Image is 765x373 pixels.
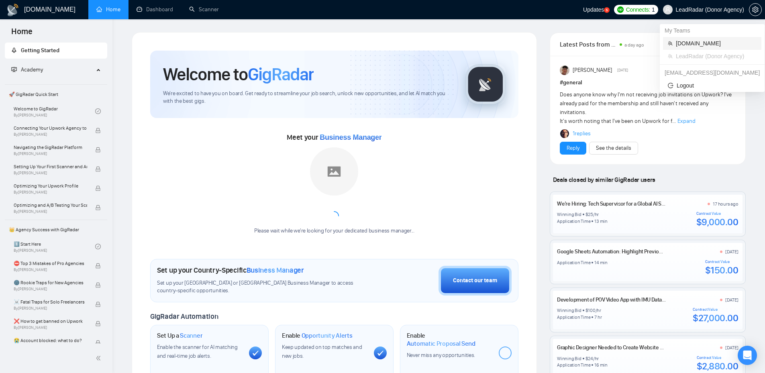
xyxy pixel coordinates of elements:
[95,302,101,307] span: lock
[14,287,87,291] span: By [PERSON_NAME]
[14,325,87,330] span: By [PERSON_NAME]
[594,314,602,320] div: 7 hr
[14,267,87,272] span: By [PERSON_NAME]
[594,362,608,368] div: 16 min
[749,3,762,16] button: setting
[439,266,512,296] button: Contact our team
[738,346,757,365] div: Open Intercom Messenger
[557,314,590,320] div: Application Time
[560,91,732,124] span: Does anyone know why I'm not receiving job invitations on Upwork? I've already paid for the membe...
[557,307,581,314] div: Winning Bid
[157,332,202,340] h1: Set Up a
[14,336,87,344] span: 😭 Account blocked: what to do?
[668,54,673,59] span: team
[749,6,762,13] a: setting
[696,211,738,216] div: Contract Value
[302,332,353,340] span: Opportunity Alerts
[557,248,682,255] a: Google Sheets Automation: Highlight Previous Entries
[5,26,39,43] span: Home
[6,4,19,16] img: logo
[676,39,757,48] span: [DOMAIN_NAME]
[617,67,628,74] span: [DATE]
[407,352,475,359] span: Never miss any opportunities.
[557,211,581,218] div: Winning Bid
[593,211,599,218] div: /hr
[696,216,738,228] div: $9,000.00
[14,102,95,120] a: Welcome to GigRadarBy[PERSON_NAME]
[14,238,95,255] a: 1️⃣ Start HereBy[PERSON_NAME]
[14,259,87,267] span: ⛔ Top 3 Mistakes of Pro Agencies
[697,355,738,360] div: Contract Value
[157,279,370,295] span: Set up your [GEOGRAPHIC_DATA] or [GEOGRAPHIC_DATA] Business Manager to access country-specific op...
[6,86,106,102] span: 🚀 GigRadar Quick Start
[14,190,87,195] span: By [PERSON_NAME]
[21,47,59,54] span: Getting Started
[96,354,104,362] span: double-left
[557,344,742,351] a: Graphic Designer Needed to Create Website Size Chart for Women's Dress Brand
[589,142,638,155] button: See the details
[560,39,617,49] span: Latest Posts from the GigRadar Community
[310,147,358,196] img: placeholder.png
[749,6,761,13] span: setting
[567,144,579,153] a: Reply
[11,67,17,72] span: fund-projection-screen
[14,298,87,306] span: ☠️ Fatal Traps for Solo Freelancers
[573,130,591,138] a: 1replies
[660,24,765,37] div: My Teams
[95,185,101,191] span: lock
[626,5,650,14] span: Connects:
[652,5,655,14] span: 1
[557,355,581,362] div: Winning Bid
[14,151,87,156] span: By [PERSON_NAME]
[676,52,757,61] span: LeadRadar (Donor Agency)
[6,222,106,238] span: 👑 Agency Success with GigRadar
[189,6,219,13] a: searchScanner
[163,90,453,105] span: We're excited to have you on board. Get ready to streamline your job search, unlock new opportuni...
[560,78,736,87] h1: # general
[95,205,101,210] span: lock
[249,227,419,235] div: Please wait while we're looking for your dedicated business manager...
[705,264,738,276] div: $150.00
[465,64,506,104] img: gigradar-logo.png
[95,263,101,269] span: lock
[606,8,608,12] text: 5
[14,171,87,175] span: By [PERSON_NAME]
[95,128,101,133] span: lock
[594,259,608,266] div: 14 min
[588,355,593,362] div: 24
[95,321,101,326] span: lock
[557,362,590,368] div: Application Time
[697,360,738,372] div: $2,880.00
[14,182,87,190] span: Optimizing Your Upwork Profile
[157,344,238,359] span: Enable the scanner for AI matching and real-time job alerts.
[14,317,87,325] span: ❌ How to get banned on Upwork
[693,312,738,324] div: $27,000.00
[14,132,87,137] span: By [PERSON_NAME]
[588,307,595,314] div: 100
[287,133,381,142] span: Meet your
[573,66,612,75] span: [PERSON_NAME]
[95,108,101,114] span: check-circle
[157,266,304,275] h1: Set up your Country-Specific
[11,66,43,73] span: Academy
[14,163,87,171] span: Setting Up Your First Scanner and Auto-Bidder
[557,200,698,207] a: We’re Hiring: Tech Supervisor for a Global AI Startup – CampiX
[95,282,101,288] span: lock
[557,296,724,303] a: Development of POV Video App with IMU Data Sync and Gesture Controls
[320,133,381,141] span: Business Manager
[583,6,604,13] span: Updates
[596,144,631,153] a: See the details
[453,276,497,285] div: Contact our team
[11,47,17,53] span: rocket
[560,142,586,155] button: Reply
[407,332,492,347] h1: Enable
[557,218,590,224] div: Application Time
[95,147,101,153] span: lock
[180,332,202,340] span: Scanner
[282,332,353,340] h1: Enable
[596,307,601,314] div: /hr
[550,173,659,187] span: Deals closed by similar GigRadar users
[95,340,101,346] span: lock
[247,266,304,275] span: Business Manager
[95,244,101,249] span: check-circle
